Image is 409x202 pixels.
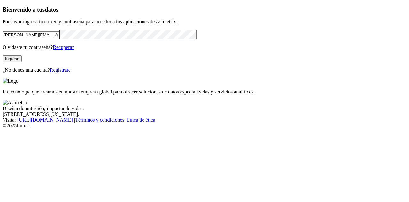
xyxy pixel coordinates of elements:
[3,117,406,123] div: Visita : | |
[3,55,22,62] button: Ingresa
[127,117,155,123] a: Línea de ética
[50,67,71,73] a: Regístrate
[3,111,406,117] div: [STREET_ADDRESS][US_STATE].
[3,123,406,129] div: © 2025 Iluma
[3,6,406,13] h3: Bienvenido a tus
[3,44,406,50] p: Olvidaste tu contraseña?
[45,6,58,13] span: datos
[3,67,406,73] p: ¿No tienes una cuenta?
[3,100,28,106] img: Asimetrix
[3,78,19,84] img: Logo
[3,106,406,111] div: Diseñando nutrición, impactando vidas.
[3,19,406,25] p: Por favor ingresa tu correo y contraseña para acceder a tus aplicaciones de Asimetrix:
[17,117,73,123] a: [URL][DOMAIN_NAME]
[3,31,59,38] input: Tu correo
[53,44,74,50] a: Recuperar
[75,117,124,123] a: Términos y condiciones
[3,89,406,95] p: La tecnología que creamos en nuestra empresa global para ofrecer soluciones de datos especializad...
